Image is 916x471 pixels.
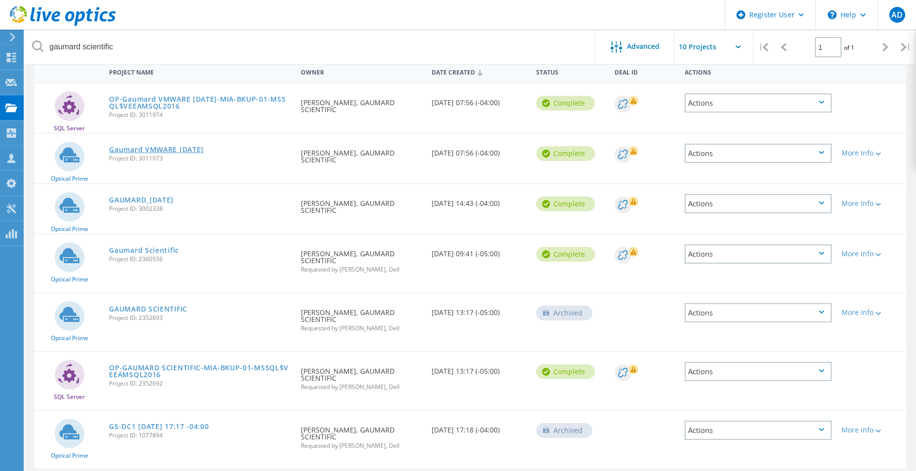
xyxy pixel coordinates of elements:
div: Complete [536,96,595,111]
div: Archived [536,423,592,438]
div: [PERSON_NAME], GAUMARD SCIENTIFIC [296,411,427,459]
div: Actions [685,144,832,163]
span: Project ID: 1077894 [109,432,291,438]
div: [DATE] 17:18 (-04:00) [427,411,531,443]
div: [PERSON_NAME], GAUMARD SCIENTIFIC [296,184,427,224]
span: Optical Prime [51,276,88,282]
div: Date Created [427,62,531,81]
span: Optical Prime [51,335,88,341]
div: Actions [685,421,832,440]
span: Project ID: 3011973 [109,156,291,161]
div: More Info [842,309,901,316]
svg: \n [828,10,837,19]
a: OP-Gaumard VMWARE [DATE]-MIA-BKUP-01-MSSQL$VEEAMSQL2016 [109,96,291,110]
div: [PERSON_NAME], GAUMARD SCIENTIFIC [296,352,427,400]
span: Requested by [PERSON_NAME], Dell [301,267,422,273]
div: [PERSON_NAME], GAUMARD SCIENTIFIC [296,134,427,173]
div: [DATE] 09:41 (-05:00) [427,235,531,267]
span: Requested by [PERSON_NAME], Dell [301,325,422,331]
a: GAUMARD_[DATE] [109,196,174,203]
span: Requested by [PERSON_NAME], Dell [301,443,422,449]
span: Project ID: 2352692 [109,381,291,387]
a: GAUMARD SCIENTIFIC [109,306,187,313]
a: Gaumard Scientific [109,247,179,254]
div: Deal Id [610,62,679,80]
div: Complete [536,196,595,211]
span: Advanced [627,43,660,50]
div: Actions [685,93,832,113]
div: Status [531,62,610,80]
span: Project ID: 3011974 [109,112,291,118]
a: Live Optics Dashboard [10,21,116,28]
a: OP-GAUMARD SCIENTIFIC-MIA-BKUP-01-MSSQL$VEEAMSQL2016 [109,364,291,378]
div: More Info [842,150,901,157]
div: [DATE] 14:43 (-04:00) [427,184,531,217]
div: [DATE] 07:56 (-04:00) [427,83,531,116]
div: More Info [842,250,901,257]
div: Project Name [104,62,296,80]
span: AD [891,11,903,19]
span: SQL Server [54,394,85,400]
span: Project ID: 3002338 [109,206,291,212]
div: Complete [536,146,595,161]
span: Requested by [PERSON_NAME], Dell [301,384,422,390]
span: Project ID: 2360556 [109,256,291,262]
div: Archived [536,306,592,320]
input: Search projects by name, owner, ID, company, etc [25,30,596,64]
span: SQL Server [54,125,85,131]
div: [PERSON_NAME], GAUMARD SCIENTIFIC [296,83,427,123]
div: Actions [680,62,837,80]
span: Optical Prime [51,453,88,459]
div: [DATE] 07:56 (-04:00) [427,134,531,166]
a: Gaumard VMWARE [DATE] [109,146,204,153]
div: Owner [296,62,427,80]
div: | [753,30,773,65]
div: Actions [685,244,832,264]
div: Complete [536,247,595,262]
div: [DATE] 13:17 (-05:00) [427,352,531,385]
span: of 1 [844,43,854,52]
div: More Info [842,200,901,207]
a: GS-DC1 [DATE] 17:17 -04:00 [109,423,209,430]
span: Project ID: 2352693 [109,315,291,321]
div: Actions [685,303,832,322]
div: More Info [842,427,901,433]
div: | [896,30,916,65]
div: Complete [536,364,595,379]
div: [PERSON_NAME], GAUMARD SCIENTIFIC [296,293,427,341]
span: Optical Prime [51,176,88,182]
div: Actions [685,194,832,213]
div: [PERSON_NAME], GAUMARD SCIENTIFIC [296,235,427,282]
div: Actions [685,362,832,381]
div: [DATE] 13:17 (-05:00) [427,293,531,326]
span: Optical Prime [51,226,88,232]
